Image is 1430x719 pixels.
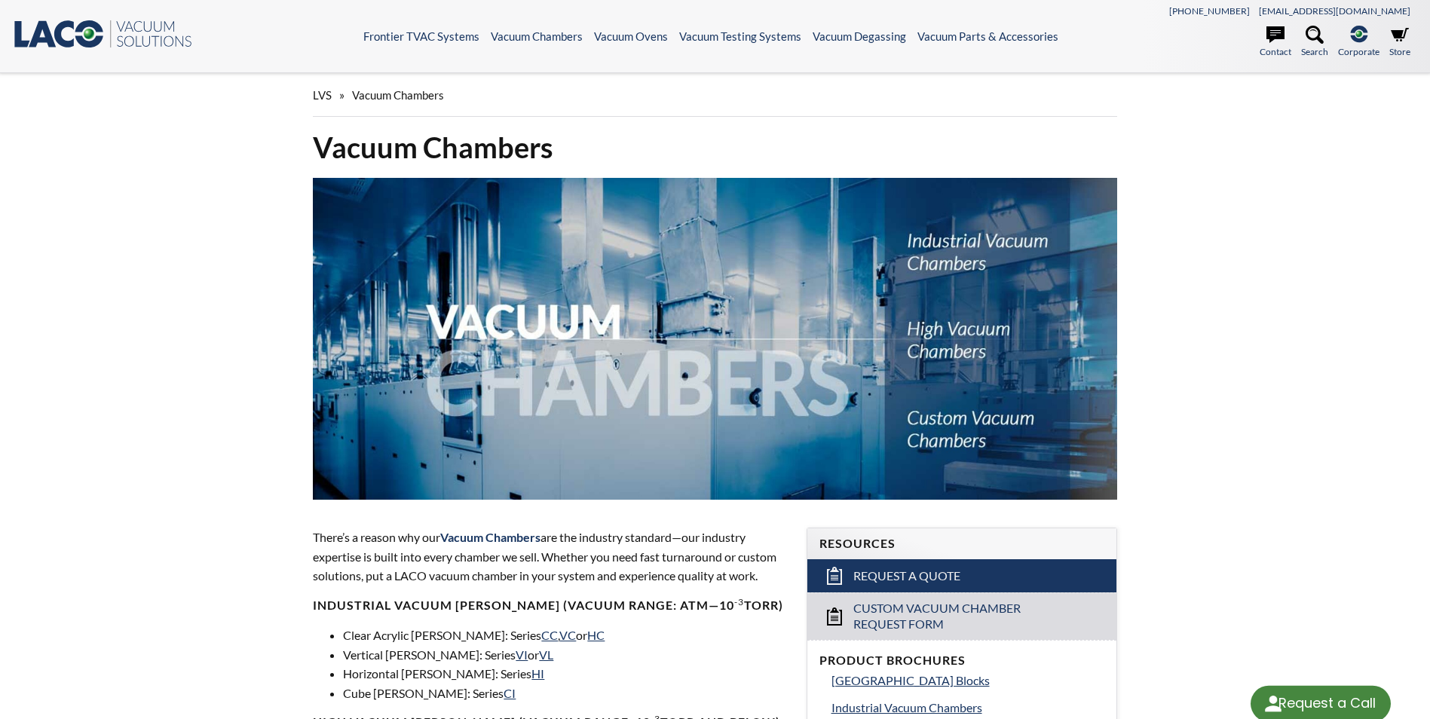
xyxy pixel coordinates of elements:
[813,29,906,43] a: Vacuum Degassing
[559,628,576,642] a: VC
[1261,692,1285,716] img: round button
[831,671,1104,690] a: [GEOGRAPHIC_DATA] Blocks
[1260,26,1291,59] a: Contact
[313,129,1116,166] h1: Vacuum Chambers
[853,568,960,584] span: Request a Quote
[819,653,1104,669] h4: Product Brochures
[313,178,1116,500] img: Vacuum Chambers
[491,29,583,43] a: Vacuum Chambers
[1259,5,1410,17] a: [EMAIL_ADDRESS][DOMAIN_NAME]
[853,601,1072,632] span: Custom Vacuum Chamber Request Form
[343,664,788,684] li: Horizontal [PERSON_NAME]: Series
[679,29,801,43] a: Vacuum Testing Systems
[343,626,788,645] li: Clear Acrylic [PERSON_NAME]: Series , or
[917,29,1058,43] a: Vacuum Parts & Accessories
[1169,5,1250,17] a: [PHONE_NUMBER]
[363,29,479,43] a: Frontier TVAC Systems
[343,684,788,703] li: Cube [PERSON_NAME]: Series
[352,88,444,102] span: Vacuum Chambers
[831,698,1104,717] a: Industrial Vacuum Chambers
[587,628,605,642] a: HC
[807,559,1116,592] a: Request a Quote
[313,528,788,586] p: There’s a reason why our are the industry standard—our industry expertise is built into every cha...
[313,88,332,102] span: LVS
[1389,26,1410,59] a: Store
[504,686,516,700] a: CI
[819,536,1104,552] h4: Resources
[734,596,744,607] sup: -3
[343,645,788,665] li: Vertical [PERSON_NAME]: Series or
[516,647,528,662] a: VI
[807,592,1116,640] a: Custom Vacuum Chamber Request Form
[1338,44,1379,59] span: Corporate
[313,74,1116,117] div: »
[440,530,540,544] span: Vacuum Chambers
[1301,26,1328,59] a: Search
[831,700,982,714] span: Industrial Vacuum Chambers
[313,598,788,613] h4: Industrial Vacuum [PERSON_NAME] (vacuum range: atm—10 Torr)
[831,673,990,687] span: [GEOGRAPHIC_DATA] Blocks
[539,647,553,662] a: VL
[541,628,558,642] a: CC
[531,666,544,681] a: HI
[594,29,668,43] a: Vacuum Ovens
